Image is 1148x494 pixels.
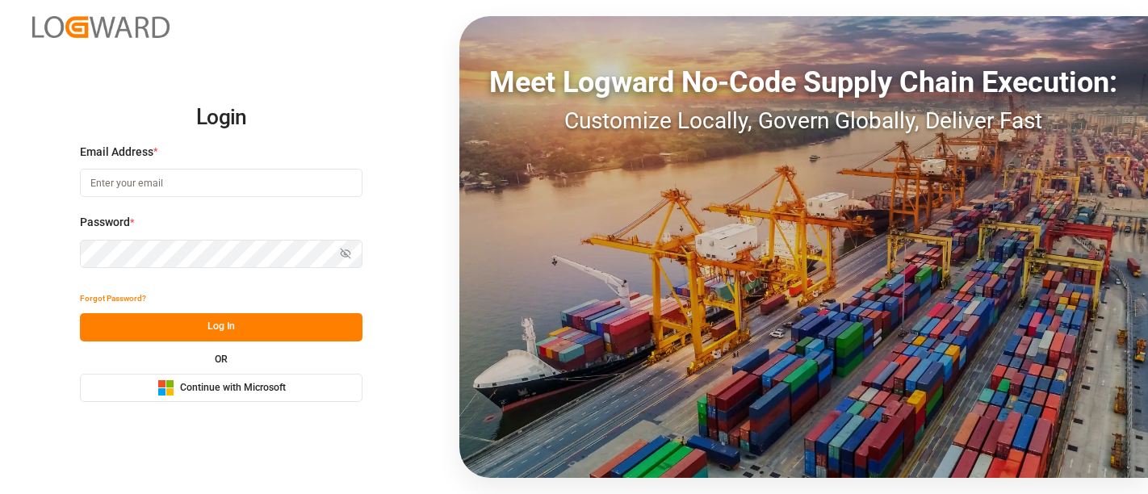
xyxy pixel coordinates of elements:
[459,61,1148,104] div: Meet Logward No-Code Supply Chain Execution:
[80,92,362,144] h2: Login
[80,214,130,231] span: Password
[80,169,362,197] input: Enter your email
[80,374,362,402] button: Continue with Microsoft
[459,104,1148,138] div: Customize Locally, Govern Globally, Deliver Fast
[180,381,286,396] span: Continue with Microsoft
[80,144,153,161] span: Email Address
[215,354,228,364] small: OR
[80,285,146,313] button: Forgot Password?
[32,16,170,38] img: Logward_new_orange.png
[80,313,362,341] button: Log In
